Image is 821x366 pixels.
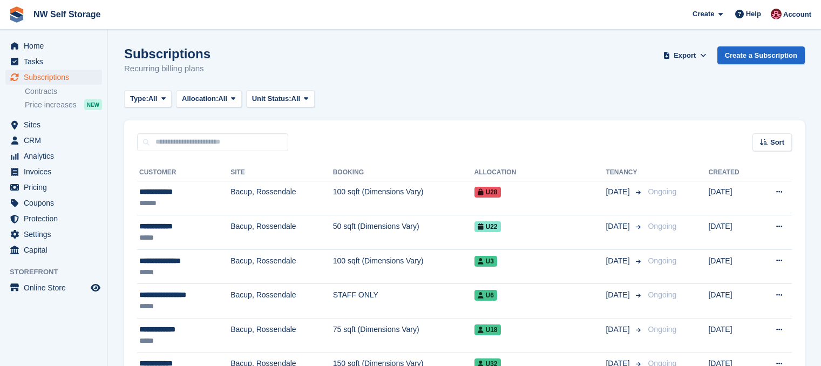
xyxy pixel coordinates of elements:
a: Preview store [89,281,102,294]
td: Bacup, Rossendale [230,181,333,215]
span: Allocation: [182,93,218,104]
span: Ongoing [648,222,676,231]
a: menu [5,195,102,211]
button: Type: All [124,90,172,108]
a: menu [5,70,102,85]
td: Bacup, Rossendale [230,318,333,353]
span: All [291,93,301,104]
button: Allocation: All [176,90,242,108]
p: Recurring billing plans [124,63,211,75]
span: Ongoing [648,256,676,265]
span: [DATE] [606,221,632,232]
td: [DATE] [708,318,756,353]
td: Bacup, Rossendale [230,215,333,250]
td: [DATE] [708,181,756,215]
th: Customer [137,164,230,181]
a: menu [5,133,102,148]
td: 50 sqft (Dimensions Vary) [333,215,474,250]
a: Price increases NEW [25,99,102,111]
span: Create [693,9,714,19]
span: Online Store [24,280,89,295]
a: menu [5,211,102,226]
span: [DATE] [606,186,632,198]
span: Protection [24,211,89,226]
a: menu [5,280,102,295]
span: Subscriptions [24,70,89,85]
td: Bacup, Rossendale [230,249,333,284]
span: U3 [474,256,497,267]
a: menu [5,164,102,179]
span: [DATE] [606,324,632,335]
span: Export [674,50,696,61]
span: Sort [770,137,784,148]
td: STAFF ONLY [333,284,474,318]
span: Ongoing [648,290,676,299]
div: NEW [84,99,102,110]
span: Capital [24,242,89,257]
span: All [148,93,158,104]
span: Analytics [24,148,89,164]
span: Tasks [24,54,89,69]
span: Invoices [24,164,89,179]
th: Allocation [474,164,606,181]
span: U6 [474,290,497,301]
span: U28 [474,187,501,198]
td: 100 sqft (Dimensions Vary) [333,249,474,284]
th: Booking [333,164,474,181]
img: Josh Vines [771,9,782,19]
span: Price increases [25,100,77,110]
button: Unit Status: All [246,90,315,108]
th: Tenancy [606,164,643,181]
a: Create a Subscription [717,46,805,64]
span: Help [746,9,761,19]
a: menu [5,117,102,132]
a: menu [5,227,102,242]
span: Unit Status: [252,93,291,104]
span: Coupons [24,195,89,211]
td: Bacup, Rossendale [230,284,333,318]
button: Export [661,46,709,64]
span: Sites [24,117,89,132]
span: [DATE] [606,289,632,301]
td: 75 sqft (Dimensions Vary) [333,318,474,353]
span: [DATE] [606,255,632,267]
span: Type: [130,93,148,104]
span: Pricing [24,180,89,195]
span: U18 [474,324,501,335]
span: Home [24,38,89,53]
a: Contracts [25,86,102,97]
td: [DATE] [708,284,756,318]
a: menu [5,180,102,195]
h1: Subscriptions [124,46,211,61]
th: Site [230,164,333,181]
a: menu [5,242,102,257]
td: [DATE] [708,249,756,284]
a: NW Self Storage [29,5,105,23]
span: Ongoing [648,325,676,334]
a: menu [5,38,102,53]
span: All [218,93,227,104]
a: menu [5,54,102,69]
span: Ongoing [648,187,676,196]
img: stora-icon-8386f47178a22dfd0bd8f6a31ec36ba5ce8667c1dd55bd0f319d3a0aa187defe.svg [9,6,25,23]
span: Account [783,9,811,20]
span: CRM [24,133,89,148]
td: 100 sqft (Dimensions Vary) [333,181,474,215]
a: menu [5,148,102,164]
span: Storefront [10,267,107,277]
th: Created [708,164,756,181]
span: U22 [474,221,501,232]
span: Settings [24,227,89,242]
td: [DATE] [708,215,756,250]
